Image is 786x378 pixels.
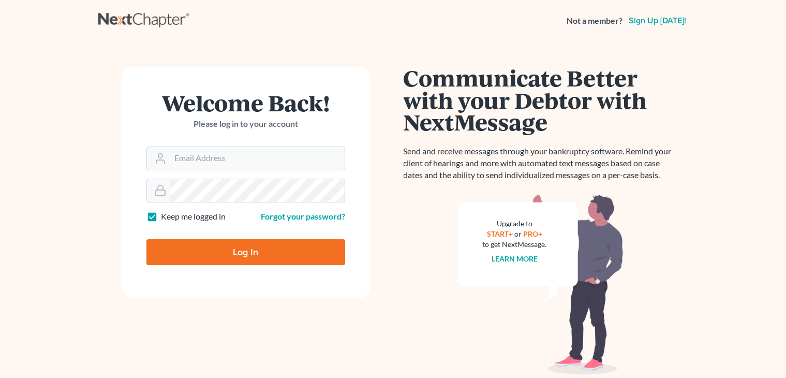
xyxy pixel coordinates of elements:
p: Please log in to your account [146,118,345,130]
h1: Communicate Better with your Debtor with NextMessage [404,67,678,133]
img: nextmessage_bg-59042aed3d76b12b5cd301f8e5b87938c9018125f34e5fa2b7a6b67550977c72.svg [458,194,624,375]
div: Upgrade to [483,219,547,229]
a: Learn more [492,254,538,263]
a: PRO+ [523,229,542,238]
div: to get NextMessage. [483,239,547,250]
a: Sign up [DATE]! [627,17,688,25]
a: START+ [487,229,513,238]
strong: Not a member? [567,15,622,27]
input: Email Address [170,147,345,170]
a: Forgot your password? [261,211,345,221]
label: Keep me logged in [161,211,226,223]
span: or [514,229,522,238]
input: Log In [146,239,345,265]
h1: Welcome Back! [146,92,345,114]
p: Send and receive messages through your bankruptcy software. Remind your client of hearings and mo... [404,146,678,181]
